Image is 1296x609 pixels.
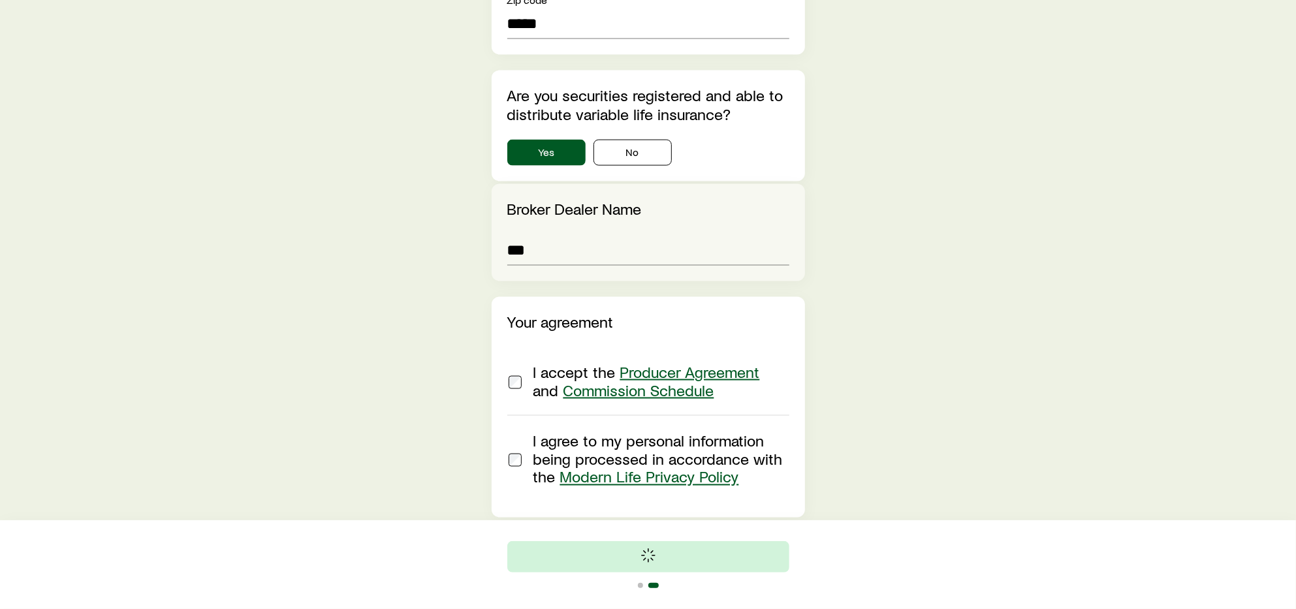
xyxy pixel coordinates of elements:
span: I agree to my personal information being processed in accordance with the [533,431,783,486]
label: Your agreement [507,312,614,331]
a: Commission Schedule [563,381,714,399]
label: Broker Dealer Name [507,199,642,218]
a: Modern Life Privacy Policy [560,467,739,486]
button: No [593,140,672,166]
label: Are you securities registered and able to distribute variable life insurance? [507,86,783,123]
span: I accept the and [533,362,760,399]
div: securitiesRegistrationInfo.isSecuritiesRegistered [507,140,789,166]
button: Yes [507,140,586,166]
a: Producer Agreement [620,362,760,381]
input: I agree to my personal information being processed in accordance with the Modern Life Privacy Policy [509,454,522,467]
input: I accept the Producer Agreement and Commission Schedule [509,376,522,389]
